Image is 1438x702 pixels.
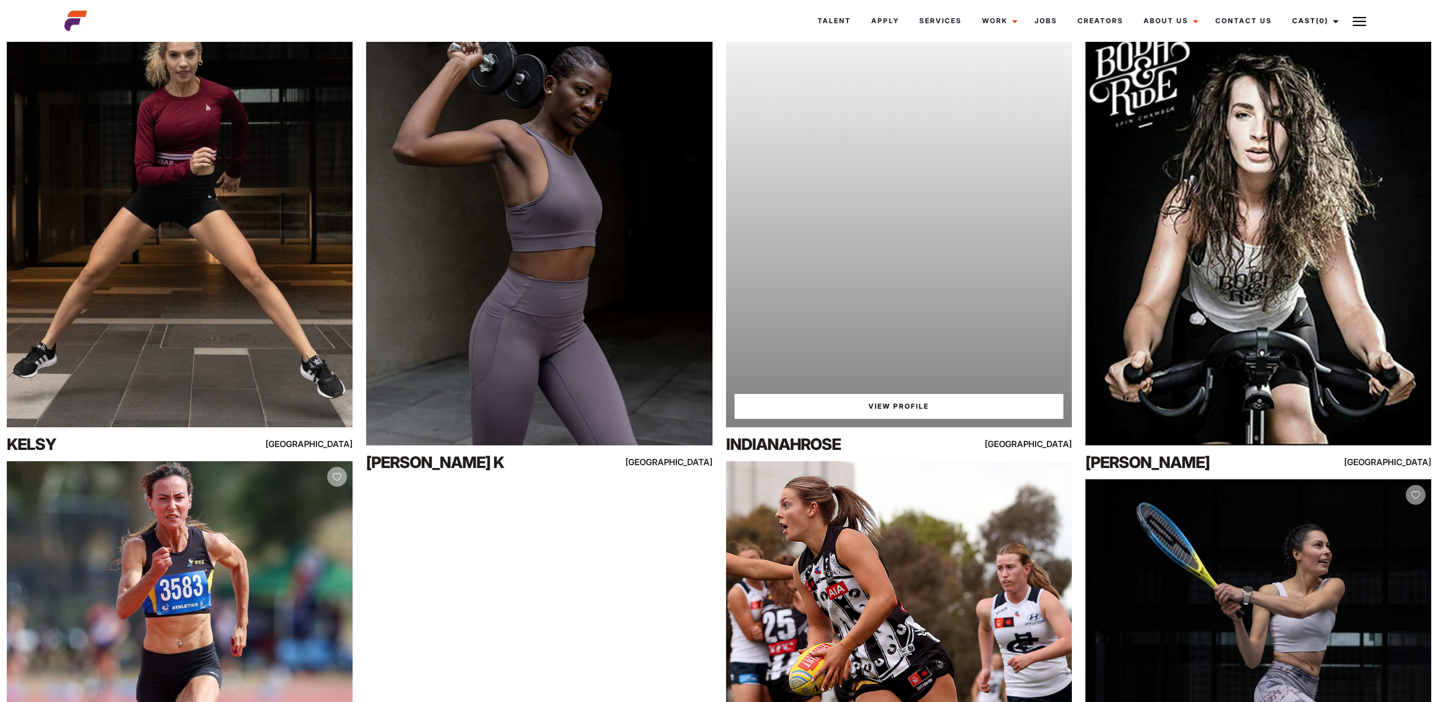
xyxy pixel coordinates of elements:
a: Jobs [1024,6,1067,36]
div: Indianahrose [726,433,933,456]
a: Cast(0) [1282,6,1345,36]
a: Work [972,6,1024,36]
div: Kelsy [7,433,214,456]
a: Contact Us [1205,6,1282,36]
div: [GEOGRAPHIC_DATA] [249,437,353,451]
div: [PERSON_NAME] [1085,451,1293,474]
div: [GEOGRAPHIC_DATA] [609,455,713,469]
div: [GEOGRAPHIC_DATA] [1327,455,1431,469]
span: (0) [1316,16,1328,25]
a: Apply [861,6,909,36]
a: About Us [1133,6,1205,36]
a: Services [909,6,972,36]
a: Talent [807,6,861,36]
a: Creators [1067,6,1133,36]
img: cropped-aefm-brand-fav-22-square.png [64,10,87,32]
div: [PERSON_NAME] K [366,451,574,474]
div: [GEOGRAPHIC_DATA] [968,437,1072,451]
a: View Indianahrose'sProfile [735,394,1063,419]
img: Burger icon [1353,15,1366,28]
